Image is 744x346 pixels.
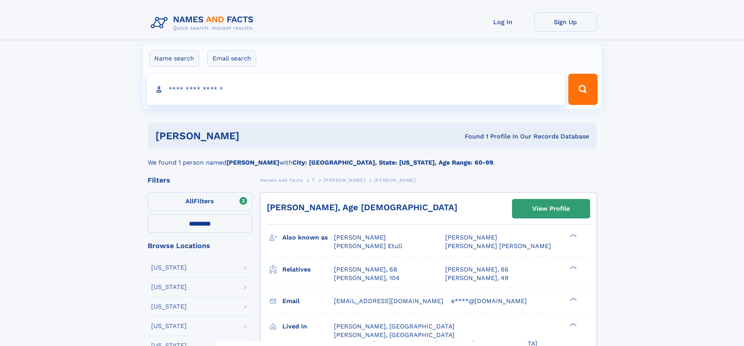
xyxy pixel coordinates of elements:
[148,12,260,34] img: Logo Names and Facts
[207,50,256,67] label: Email search
[374,177,416,183] span: [PERSON_NAME]
[334,242,402,250] span: [PERSON_NAME] Etull
[512,199,590,218] a: View Profile
[445,274,508,282] a: [PERSON_NAME], 49
[568,296,577,302] div: ❯
[323,177,365,183] span: [PERSON_NAME]
[151,303,187,310] div: [US_STATE]
[532,200,570,218] div: View Profile
[151,323,187,329] div: [US_STATE]
[282,295,334,308] h3: Email
[149,50,199,67] label: Name search
[312,175,315,185] a: T
[534,12,597,32] a: Sign Up
[334,297,443,305] span: [EMAIL_ADDRESS][DOMAIN_NAME]
[186,197,194,205] span: All
[148,192,252,211] label: Filters
[445,242,551,250] span: [PERSON_NAME] [PERSON_NAME]
[148,177,252,184] div: Filters
[148,242,252,249] div: Browse Locations
[282,231,334,244] h3: Also known as
[334,265,397,274] a: [PERSON_NAME], 68
[445,265,508,274] a: [PERSON_NAME], 66
[445,234,497,241] span: [PERSON_NAME]
[568,74,597,105] button: Search Button
[568,322,577,327] div: ❯
[155,131,352,141] h1: [PERSON_NAME]
[293,159,493,166] b: City: [GEOGRAPHIC_DATA], State: [US_STATE], Age Range: 60-99
[568,265,577,270] div: ❯
[151,284,187,290] div: [US_STATE]
[312,177,315,183] span: T
[568,233,577,238] div: ❯
[260,175,303,185] a: Names and Facts
[151,264,187,271] div: [US_STATE]
[282,263,334,276] h3: Relatives
[227,159,279,166] b: [PERSON_NAME]
[472,12,534,32] a: Log In
[267,202,457,212] a: [PERSON_NAME], Age [DEMOGRAPHIC_DATA]
[334,234,386,241] span: [PERSON_NAME]
[334,274,400,282] a: [PERSON_NAME], 104
[148,149,597,167] div: We found 1 person named with .
[334,323,455,330] span: [PERSON_NAME], [GEOGRAPHIC_DATA]
[147,74,565,105] input: search input
[282,320,334,333] h3: Lived in
[352,132,589,141] div: Found 1 Profile In Our Records Database
[323,175,365,185] a: [PERSON_NAME]
[334,331,455,339] span: [PERSON_NAME], [GEOGRAPHIC_DATA]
